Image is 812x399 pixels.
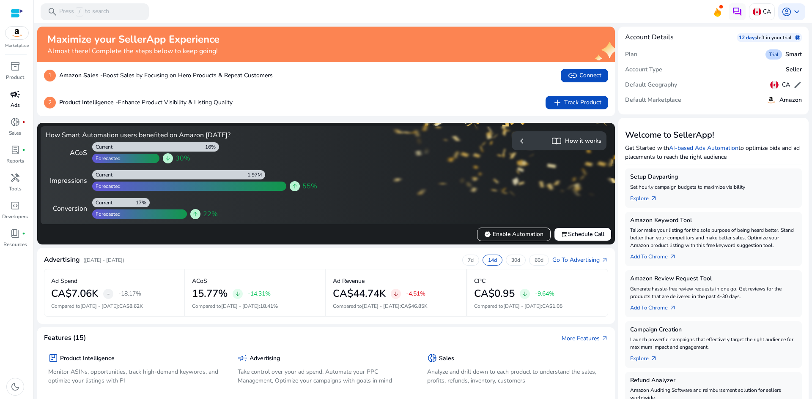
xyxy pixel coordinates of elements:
p: 14d [488,257,497,263]
span: donut_small [427,353,437,363]
h5: Product Intelligence [60,355,115,362]
span: Track Product [552,98,601,108]
h5: Account Type [625,66,662,73]
span: CA$8.62K [119,303,143,309]
a: Explorearrow_outward [630,351,664,363]
span: book_4 [10,228,20,239]
span: [DATE] - [DATE] [362,303,400,309]
p: Sales [9,129,21,137]
span: arrow_outward [601,257,608,263]
p: Get Started with to optimize bids and ad placements to reach the right audience [625,144,802,161]
span: account_circle [782,7,792,17]
span: [DATE] - [DATE] [80,303,118,309]
h5: Seller [786,66,802,73]
p: Tools [9,185,22,193]
p: Resources [3,241,27,248]
p: 30d [511,257,520,263]
h2: CA$44.74K [333,288,386,300]
a: Explorearrow_outward [630,191,664,203]
p: Analyze and drill down to each product to understand the sales, profits, refunds, inventory, cust... [427,367,604,385]
div: 1.97M [247,171,265,178]
span: Trial [769,51,779,58]
h5: Smart [785,51,802,58]
div: Current [92,199,112,206]
p: 7d [468,257,474,263]
span: campaign [238,353,248,363]
div: Forecasted [92,183,121,190]
h4: Advertising [44,256,80,264]
span: link [568,71,578,81]
p: CA [763,4,771,19]
span: arrow_outward [669,304,676,311]
b: Amazon Sales - [59,71,103,79]
span: Schedule Call [561,230,604,239]
span: verified [484,231,491,238]
button: verifiedEnable Automation [477,228,551,241]
p: Compared to : [51,302,177,310]
h4: Features (15) [44,334,86,342]
p: -14.31% [248,291,271,297]
span: arrow_outward [601,335,608,342]
span: arrow_upward [192,211,199,217]
a: Add To Chrome [630,249,683,261]
span: / [76,7,83,16]
img: ca.svg [753,8,761,16]
p: 2 [44,97,56,109]
img: ca.svg [770,81,779,89]
span: 22% [203,209,218,219]
p: Ads [11,101,20,109]
span: CA$46.85K [401,303,428,309]
h4: How Smart Automation users benefited on Amazon [DATE]? [46,131,323,139]
p: 1 [44,70,56,81]
div: Forecasted [92,155,121,162]
p: Marketplace [5,43,29,49]
span: Connect [568,71,601,81]
div: ACoS [46,148,87,158]
span: import_contacts [551,136,562,146]
h5: Refund Analyzer [630,377,797,384]
h2: CA$0.95 [474,288,515,300]
h2: Maximize your SellerApp Experience [47,33,219,46]
span: donut_small [10,117,20,127]
p: Compared to : [333,302,459,310]
h5: Amazon Keyword Tool [630,217,797,224]
span: campaign [10,89,20,99]
p: Generate hassle-free review requests in one go. Get reviews for the products that are delivered i... [630,285,797,300]
p: 60d [535,257,543,263]
h5: Amazon [779,97,802,104]
span: arrow_outward [650,355,657,362]
span: arrow_upward [291,183,298,190]
p: Monitor ASINs, opportunities, track high-demand keywords, and optimize your listings with PI [48,367,225,385]
h5: Setup Dayparting [630,174,797,181]
p: Compared to : [474,302,601,310]
div: 17% [136,199,150,206]
span: CA$1.05 [542,303,562,309]
p: Press to search [59,7,109,16]
img: amazon.svg [5,27,28,39]
p: Compared to : [192,302,318,310]
p: ACoS [192,277,207,285]
span: dark_mode [10,382,20,392]
button: eventSchedule Call [554,228,612,241]
h5: Sales [439,355,454,362]
span: add [552,98,562,108]
div: Current [92,144,112,150]
span: package [48,353,58,363]
h5: How it works [565,138,601,145]
p: -4.51% [406,291,425,297]
span: schedule [795,35,800,40]
p: ([DATE] - [DATE]) [83,256,124,264]
p: Tailor make your listing for the sole purpose of being heard better. Stand better than your compe... [630,226,797,249]
p: Enhance Product Visibility & Listing Quality [59,98,233,107]
h5: Amazon Review Request Tool [630,275,797,282]
div: Conversion [46,204,87,214]
p: Launch powerful campaigns that effectively target the right audience for maximum impact and engag... [630,336,797,351]
span: inventory_2 [10,61,20,71]
span: 55% [302,181,317,191]
a: Go To Advertisingarrow_outward [552,255,608,264]
img: amazon.svg [766,95,776,105]
div: Forecasted [92,211,121,217]
h3: Welcome to SellerApp! [625,130,802,140]
p: Take control over your ad spend, Automate your PPC Management, Optimize your campaigns with goals... [238,367,414,385]
span: arrow_outward [650,195,657,202]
